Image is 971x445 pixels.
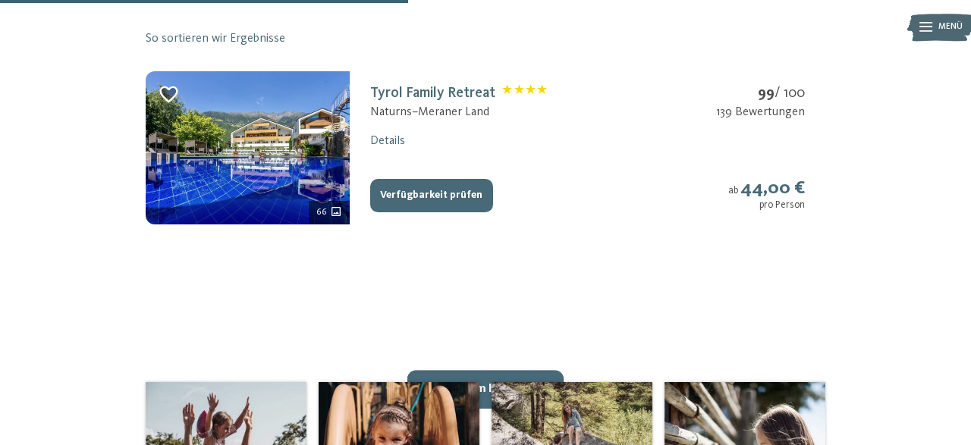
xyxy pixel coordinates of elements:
[407,370,564,409] button: Datum hinzufügen
[316,205,327,219] span: 66
[146,30,285,47] a: So sortieren wir Ergebnisse
[146,71,350,224] img: mss_renderimg.php
[370,86,548,101] a: Tyrol Family RetreatKlassifizierung: 4 Sterne
[158,83,180,105] div: Zu Favoriten hinzufügen
[740,179,805,198] strong: 44,00 €
[330,205,343,218] svg: 66 weitere Bilder
[716,83,805,104] div: / 100
[309,201,350,224] div: 66 weitere Bilder
[370,179,493,212] button: Verfügbarkeit prüfen
[370,104,548,121] div: Naturns – Meraner Land
[502,84,547,103] span: Klassifizierung: 4 Sterne
[728,177,805,212] div: ab
[716,104,805,121] div: 139 Bewertungen
[728,199,805,212] div: pro Person
[370,135,405,147] a: Details
[758,86,775,101] strong: 99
